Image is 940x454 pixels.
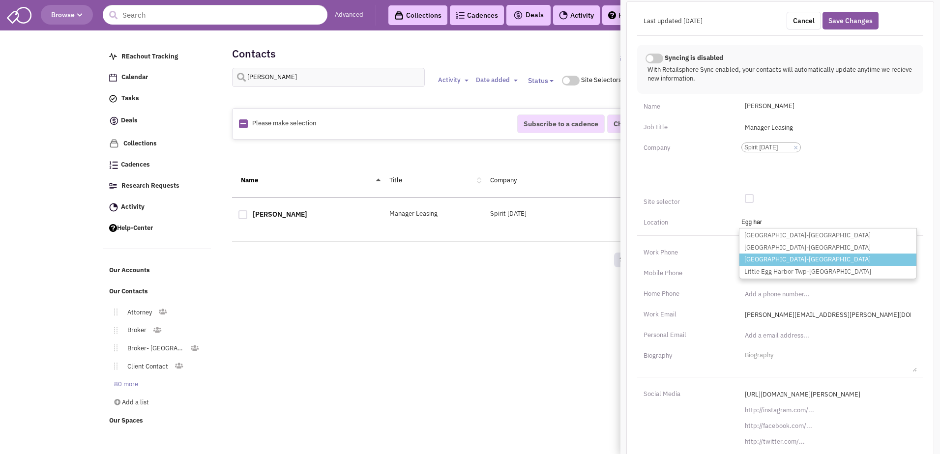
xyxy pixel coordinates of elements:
[608,11,616,19] img: help.png
[739,254,916,266] li: [GEOGRAPHIC_DATA]-[GEOGRAPHIC_DATA]
[109,74,117,82] img: Calendar.png
[456,12,465,19] img: Cadences_logo.png
[117,306,158,320] a: Attorney
[637,140,733,156] div: Company
[7,5,31,24] img: SmartAdmin
[517,114,605,133] button: Subscribe to a cadence
[637,348,733,364] div: Biography
[637,265,733,281] div: Mobile Phone
[241,176,258,184] a: Name
[41,5,93,25] button: Browse
[109,309,117,315] img: Move.png
[109,363,117,369] img: Move.png
[121,202,145,211] span: Activity
[739,307,917,322] input: Add a email address...
[109,183,117,189] img: Research.png
[787,12,821,29] button: Cancel
[104,219,211,238] a: Help-Center
[109,266,150,275] span: Our Accounts
[741,217,766,227] input: [GEOGRAPHIC_DATA]-[GEOGRAPHIC_DATA][GEOGRAPHIC_DATA]-[GEOGRAPHIC_DATA][GEOGRAPHIC_DATA]-[GEOGRAPH...
[104,89,211,108] a: Tasks
[637,286,733,302] div: Home Phone
[121,181,179,190] span: Research Requests
[104,68,211,87] a: Calendar
[739,286,917,302] input: Add a phone number...
[739,266,916,278] li: Little Egg Harbor Twp-[GEOGRAPHIC_DATA]
[104,134,211,153] a: Collections
[252,119,316,127] span: Please make selection
[109,139,119,148] img: icon-collection-lavender.png
[739,386,917,402] input: http://linkedin.com/in/...
[637,119,733,135] div: Job title
[109,95,117,103] img: icon-tasks.png
[123,139,157,147] span: Collections
[637,194,733,210] div: Site selector
[739,99,917,114] span: [PERSON_NAME]
[389,176,402,184] a: Title
[739,119,917,135] input: Property Manager
[109,417,143,425] span: Our Spaces
[121,52,178,60] span: REachout Tracking
[473,75,521,85] button: Date added
[602,5,663,25] a: Help-Center
[637,386,733,402] div: Social Media
[559,11,568,20] img: Activity.png
[637,307,733,322] div: Work Email
[117,360,174,374] a: Client Contact
[104,198,211,217] a: Activity
[665,54,723,62] strong: Syncing is disabled
[581,76,639,85] div: Site Selectors only
[388,5,447,25] a: Collections
[253,210,307,219] a: [PERSON_NAME]
[104,156,211,174] a: Cadences
[104,48,211,66] a: REachout Tracking
[109,224,117,232] img: help.png
[513,10,544,19] span: Deals
[103,5,327,25] input: Search
[637,12,780,30] div: Last updated [DATE]
[614,253,629,267] a: 1
[739,418,917,433] input: http://facebook.com/...
[637,99,733,114] div: Name
[51,10,83,19] span: Browse
[109,115,119,127] img: icon-deals.svg
[739,433,917,449] input: http://twitter.com/...
[647,65,912,84] p: With Retailsphere Sync enabled, your contacts will automatically update anytime we recieve new in...
[104,261,211,280] a: Our Accounts
[803,142,825,152] input: ×Spirit [DATE]
[739,242,916,254] li: [GEOGRAPHIC_DATA]-[GEOGRAPHIC_DATA]
[476,76,510,84] span: Date added
[822,12,879,29] button: Save Changes
[513,9,523,21] img: icon-deals.svg
[104,377,144,392] a: 80 more
[104,177,211,196] a: Research Requests
[104,111,211,132] a: Deals
[335,10,363,20] a: Advanced
[450,5,504,25] a: Cadences
[637,215,733,230] div: Location
[510,9,547,22] button: Deals
[109,287,148,296] span: Our Contacts
[109,203,118,212] img: Activity.png
[739,229,916,242] li: [GEOGRAPHIC_DATA]-[GEOGRAPHIC_DATA]
[744,143,791,152] span: Spirit [DATE]
[121,94,139,103] span: Tasks
[232,68,425,87] input: Search contacts
[239,119,248,128] img: Rectangle.png
[739,327,917,343] input: Add a email address...
[739,402,917,418] input: http://instagram.com/...
[104,396,209,410] a: Add a list
[109,327,117,334] img: Move.png
[109,344,117,351] img: Move.png
[528,76,548,85] span: Status
[484,209,635,219] div: Spirit [DATE]
[383,209,484,219] div: Manager Leasing
[553,5,600,25] a: Activity
[435,75,471,85] button: Activity
[522,72,559,89] button: Status
[438,76,461,84] span: Activity
[121,161,150,169] span: Cadences
[394,11,404,20] img: icon-collection-lavender-black.svg
[117,323,152,338] a: Broker
[637,327,733,343] div: Personal Email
